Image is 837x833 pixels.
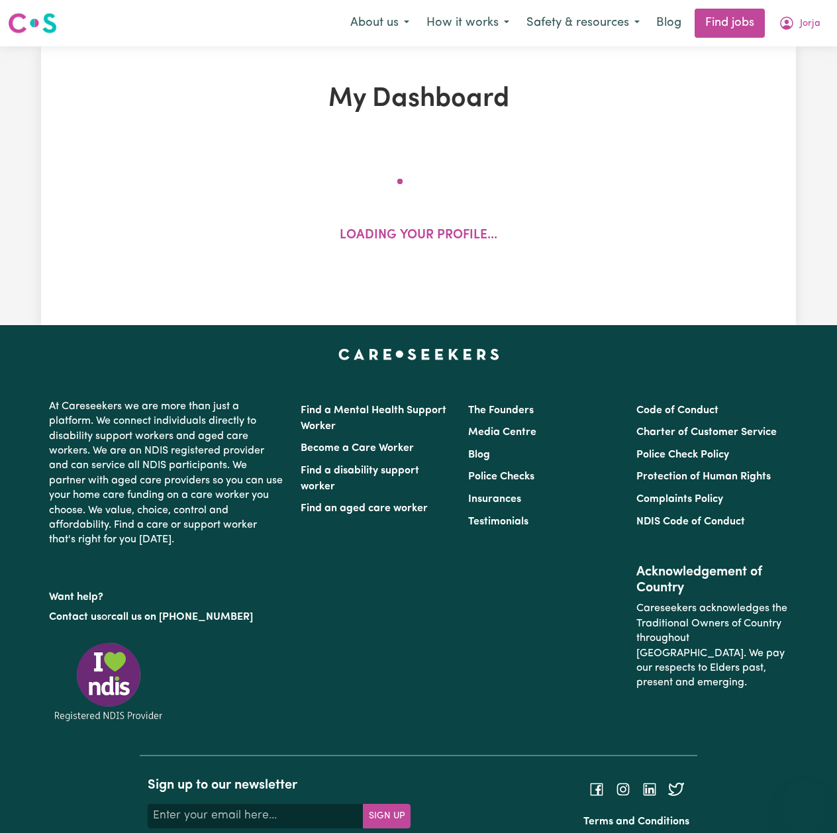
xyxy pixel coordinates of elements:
img: Careseekers logo [8,11,57,35]
button: How it works [418,9,518,37]
button: About us [342,9,418,37]
h2: Acknowledgement of Country [636,564,788,596]
a: Find a Mental Health Support Worker [301,405,446,432]
a: Careseekers home page [338,349,499,360]
a: Contact us [49,612,101,622]
a: Police Check Policy [636,450,729,460]
a: Blog [648,9,689,38]
span: Jorja [800,17,820,31]
a: Complaints Policy [636,494,723,505]
a: Code of Conduct [636,405,718,416]
h2: Sign up to our newsletter [148,777,411,793]
a: Insurances [468,494,521,505]
a: NDIS Code of Conduct [636,516,745,527]
button: Subscribe [363,804,411,828]
p: Careseekers acknowledges the Traditional Owners of Country throughout [GEOGRAPHIC_DATA]. We pay o... [636,596,788,695]
a: Media Centre [468,427,536,438]
p: Loading your profile... [340,226,497,246]
a: Careseekers logo [8,8,57,38]
h1: My Dashboard [175,83,662,115]
a: call us on [PHONE_NUMBER] [111,612,253,622]
p: At Careseekers we are more than just a platform. We connect individuals directly to disability su... [49,394,285,553]
button: My Account [770,9,829,37]
p: or [49,605,285,630]
a: Testimonials [468,516,528,527]
a: The Founders [468,405,534,416]
a: Find an aged care worker [301,503,428,514]
a: Blog [468,450,490,460]
a: Follow Careseekers on Facebook [589,783,605,794]
iframe: Button to launch messaging window [784,780,826,822]
a: Charter of Customer Service [636,427,777,438]
input: Enter your email here... [148,804,364,828]
a: Protection of Human Rights [636,471,771,482]
a: Follow Careseekers on Instagram [615,783,631,794]
a: Police Checks [468,471,534,482]
button: Safety & resources [518,9,648,37]
a: Follow Careseekers on LinkedIn [642,783,658,794]
a: Follow Careseekers on Twitter [668,783,684,794]
img: Registered NDIS provider [49,640,168,723]
a: Find a disability support worker [301,465,419,492]
p: Want help? [49,585,285,605]
a: Terms and Conditions [583,816,689,827]
a: Become a Care Worker [301,443,414,454]
a: Find jobs [695,9,765,38]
